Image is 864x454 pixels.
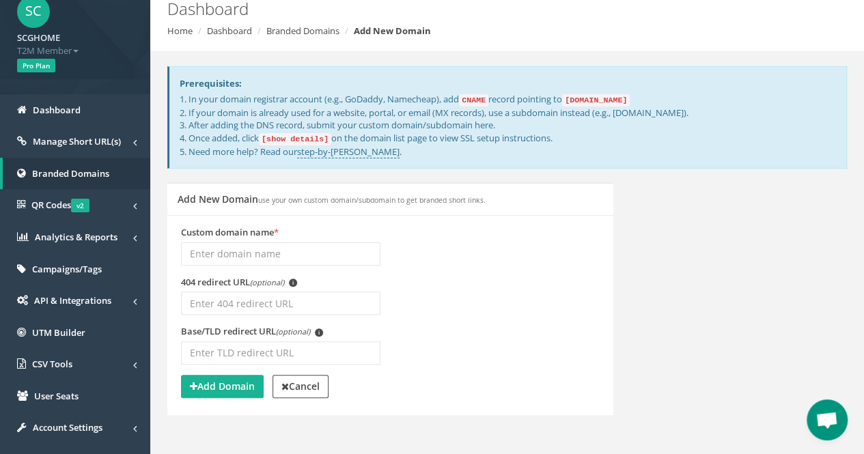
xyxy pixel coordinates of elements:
[354,25,431,37] strong: Add New Domain
[32,167,109,180] span: Branded Domains
[33,421,102,434] span: Account Settings
[32,326,85,339] span: UTM Builder
[181,292,380,315] input: Enter 404 redirect URL
[34,390,79,402] span: User Seats
[250,277,284,287] em: (optional)
[190,380,255,393] strong: Add Domain
[32,263,102,275] span: Campaigns/Tags
[17,31,60,44] strong: SCGHOME
[35,231,117,243] span: Analytics & Reports
[259,133,331,145] code: [show details]
[207,25,252,37] a: Dashboard
[17,59,55,72] span: Pro Plan
[31,199,89,211] span: QR Codes
[33,135,121,147] span: Manage Short URL(s)
[181,325,323,338] label: Base/TLD redirect URL
[281,380,320,393] strong: Cancel
[289,279,297,287] span: i
[180,77,242,89] strong: Prerequisites:
[178,194,486,204] h5: Add New Domain
[181,375,264,398] button: Add Domain
[180,93,836,158] p: 1. In your domain registrar account (e.g., GoDaddy, Namecheap), add record pointing to 2. If your...
[266,25,339,37] a: Branded Domains
[181,242,380,266] input: Enter domain name
[562,94,630,107] code: [DOMAIN_NAME]
[17,28,133,57] a: SCGHOME T2M Member
[273,375,329,398] a: Cancel
[258,195,486,205] small: use your own custom domain/subdomain to get branded short links.
[181,226,279,239] label: Custom domain name
[181,276,297,289] label: 404 redirect URL
[34,294,111,307] span: API & Integrations
[807,399,848,440] a: Open chat
[33,104,81,116] span: Dashboard
[315,328,323,337] span: i
[459,94,488,107] code: CNAME
[167,25,193,37] a: Home
[297,145,400,158] a: step-by-[PERSON_NAME]
[71,199,89,212] span: v2
[276,326,310,337] em: (optional)
[32,358,72,370] span: CSV Tools
[17,44,133,57] span: T2M Member
[181,341,380,365] input: Enter TLD redirect URL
